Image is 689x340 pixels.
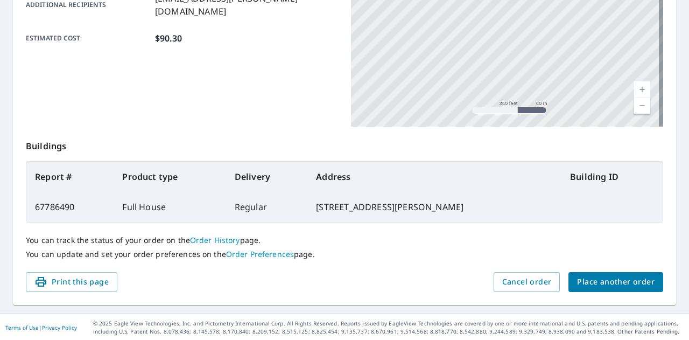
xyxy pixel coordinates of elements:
p: © 2025 Eagle View Technologies, Inc. and Pictometry International Corp. All Rights Reserved. Repo... [93,320,684,336]
th: Address [307,162,561,192]
p: Buildings [26,127,663,161]
a: Order Preferences [226,249,294,259]
td: Regular [226,192,308,222]
th: Delivery [226,162,308,192]
th: Report # [26,162,114,192]
button: Place another order [568,272,663,292]
th: Building ID [561,162,663,192]
p: You can update and set your order preferences on the page. [26,249,663,259]
p: $90.30 [155,32,182,45]
a: Order History [190,235,240,245]
a: Terms of Use [5,324,39,331]
button: Print this page [26,272,117,292]
th: Product type [114,162,226,192]
p: Estimated cost [26,32,151,45]
span: Place another order [577,275,655,289]
p: | [5,324,77,331]
span: Print this page [34,275,109,289]
td: 67786490 [26,192,114,222]
p: You can track the status of your order on the page. [26,235,663,245]
td: Full House [114,192,226,222]
button: Cancel order [494,272,560,292]
a: Current Level 17, Zoom Out [634,98,650,114]
a: Privacy Policy [42,324,77,331]
a: Current Level 17, Zoom In [634,81,650,98]
td: [STREET_ADDRESS][PERSON_NAME] [307,192,561,222]
span: Cancel order [502,275,552,289]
